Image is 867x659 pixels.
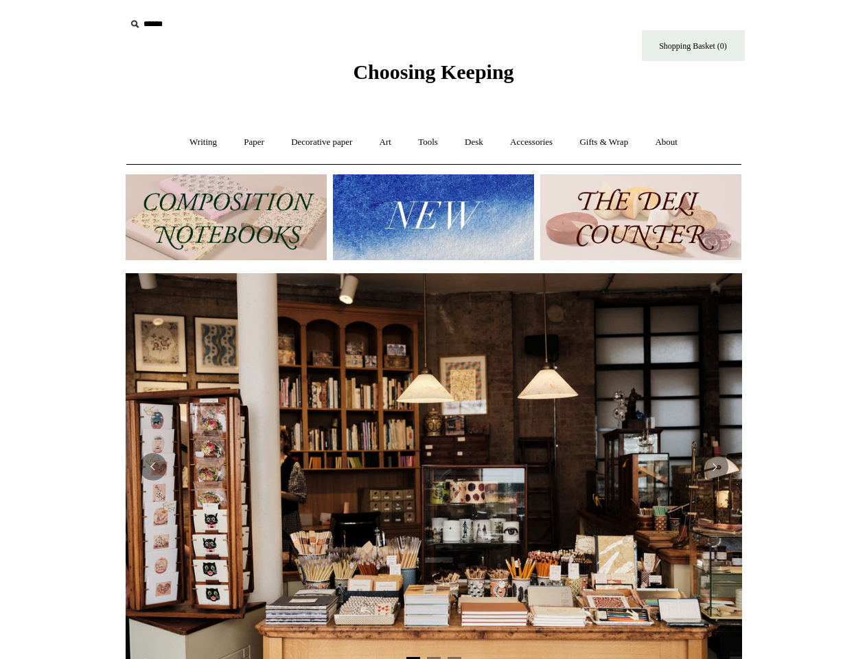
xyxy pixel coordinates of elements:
button: Previous [139,453,167,481]
a: Shopping Basket (0) [642,30,745,61]
span: Choosing Keeping [353,60,513,83]
a: About [643,124,690,161]
a: Paper [231,124,277,161]
a: Decorative paper [279,124,365,161]
a: Choosing Keeping [353,71,513,81]
a: Tools [406,124,450,161]
a: Accessories [498,124,565,161]
a: Gifts & Wrap [567,124,640,161]
a: Writing [177,124,229,161]
a: Desk [452,124,496,161]
img: 202302 Composition ledgers.jpg__PID:69722ee6-fa44-49dd-a067-31375e5d54ec [126,174,327,260]
img: New.jpg__PID:f73bdf93-380a-4a35-bcfe-7823039498e1 [333,174,534,260]
a: Art [367,124,404,161]
button: Next [701,453,728,481]
img: The Deli Counter [540,174,741,260]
